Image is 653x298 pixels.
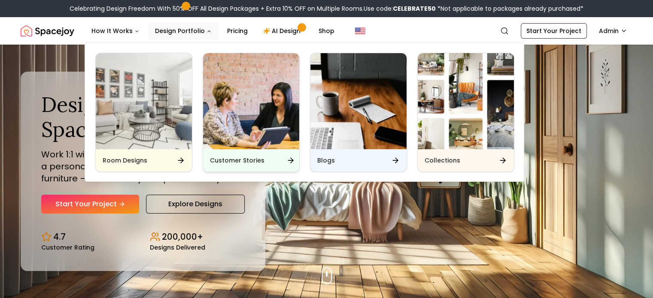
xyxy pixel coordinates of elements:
nav: Main [85,22,341,39]
button: Design Portfolio [148,22,219,39]
a: Start Your Project [521,23,587,39]
span: *Not applicable to packages already purchased* [436,4,583,13]
button: Admin [594,23,632,39]
button: How It Works [85,22,146,39]
a: Pricing [220,22,255,39]
a: Spacejoy [21,22,74,39]
a: Customer StoriesCustomer Stories [203,53,300,172]
h6: Collections [425,156,460,165]
a: Explore Designs [146,195,245,214]
a: BlogsBlogs [310,53,407,172]
a: Start Your Project [41,195,139,214]
p: 200,000+ [162,231,203,243]
a: Shop [312,22,341,39]
a: Room DesignsRoom Designs [95,53,192,172]
img: Collections [418,53,514,149]
img: Blogs [310,53,407,149]
div: Design stats [41,224,245,250]
div: Celebrating Design Freedom With 50% OFF All Design Packages + Extra 10% OFF on Multiple Rooms. [70,4,583,13]
img: United States [355,26,365,36]
b: CELEBRATE50 [393,4,436,13]
h6: Customer Stories [210,156,264,165]
img: Spacejoy Logo [21,22,74,39]
span: Use code: [364,4,436,13]
img: Customer Stories [203,53,299,149]
small: Customer Rating [41,244,94,250]
small: Designs Delivered [150,244,205,250]
h6: Blogs [317,156,335,165]
p: 4.7 [53,231,66,243]
a: AI Design [256,22,310,39]
p: Work 1:1 with expert interior designers to create a personalized design, complete with curated fu... [41,148,245,184]
div: Design Portfolio [85,42,525,182]
h1: Design Your Dream Space Online [41,92,245,141]
h6: Room Designs [103,156,147,165]
nav: Global [21,17,632,45]
a: CollectionsCollections [417,53,514,172]
img: Room Designs [96,53,192,149]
